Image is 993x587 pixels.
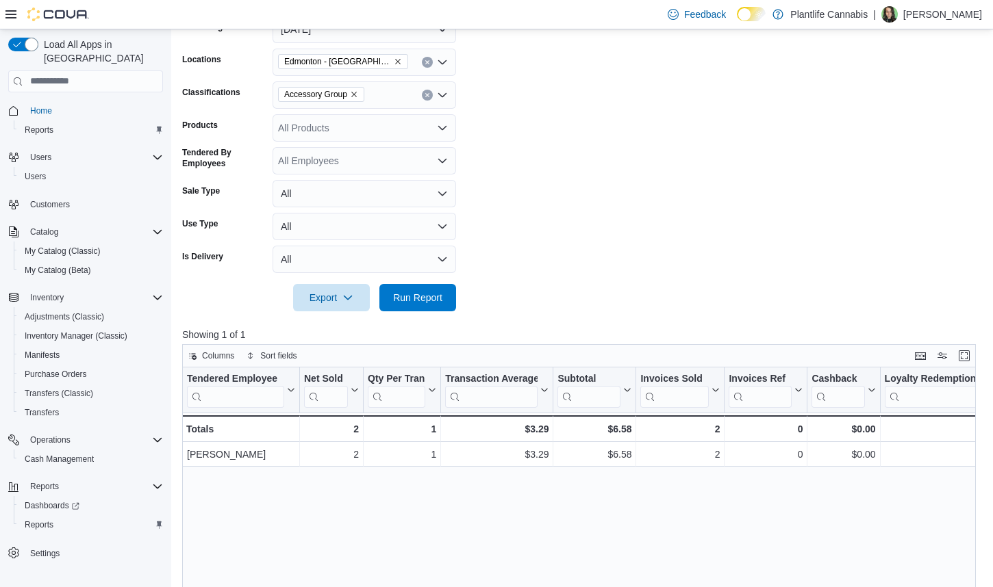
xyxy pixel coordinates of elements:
div: 2 [640,446,720,462]
button: Keyboard shortcuts [912,348,929,364]
div: Net Sold [304,372,348,407]
button: Remove Accessory Group from selection in this group [350,90,358,99]
div: Subtotal [557,372,620,407]
button: Catalog [25,224,64,240]
button: Export [293,284,370,311]
a: Manifests [19,347,65,363]
a: Customers [25,196,75,213]
div: Transaction Average [445,372,538,407]
div: 2 [304,446,359,462]
div: 0 [729,446,803,462]
button: Open list of options [437,122,448,133]
div: Net Sold [304,372,348,385]
a: Inventory Manager (Classic) [19,328,133,344]
button: All [273,246,456,273]
button: Adjustments (Classic) [14,307,168,326]
a: Cash Management [19,451,99,467]
span: My Catalog (Classic) [19,243,163,259]
img: Cova [27,8,89,21]
button: Reports [3,477,168,496]
span: Transfers (Classic) [19,385,163,402]
span: Cash Management [25,454,94,465]
label: Classifications [182,87,240,98]
button: Open list of options [437,155,448,166]
div: Cashback [812,372,864,385]
span: Customers [30,199,70,210]
span: Inventory Manager (Classic) [19,328,163,344]
div: [PERSON_NAME] [187,446,295,462]
p: Showing 1 of 1 [182,328,984,341]
button: Users [3,148,168,167]
button: Open list of options [437,57,448,68]
button: Transfers (Classic) [14,384,168,403]
span: Reports [25,519,53,530]
div: Totals [186,421,295,437]
a: Purchase Orders [19,366,92,382]
div: Loyalty Redemptions [885,372,990,385]
span: Accessory Group [284,88,347,101]
button: Manifests [14,345,168,365]
a: My Catalog (Beta) [19,262,97,278]
button: Columns [183,348,240,364]
button: Users [25,149,57,166]
button: All [273,213,456,240]
span: Purchase Orders [25,369,87,380]
a: Feedback [662,1,731,28]
div: Tendered Employee [187,372,284,407]
span: Customers [25,196,163,213]
p: [PERSON_NAME] [903,6,982,23]
button: Subtotal [557,372,631,407]
label: Use Type [182,218,218,229]
a: Adjustments (Classic) [19,309,110,325]
span: Columns [202,350,234,361]
span: Dashboards [19,497,163,514]
button: Operations [3,430,168,449]
button: Operations [25,432,76,448]
a: Settings [25,545,65,562]
button: Inventory [25,289,69,306]
button: Purchase Orders [14,365,168,384]
button: Net Sold [304,372,359,407]
button: Run Report [379,284,456,311]
button: Settings [3,543,168,562]
span: Users [19,168,163,185]
button: Reports [14,515,168,534]
label: Locations [182,54,221,65]
span: Users [30,152,51,163]
span: Operations [30,434,71,445]
button: Invoices Sold [640,372,720,407]
span: Feedback [684,8,726,21]
div: Tendered Employee [187,372,284,385]
span: Run Report [393,291,442,304]
a: Reports [19,517,59,533]
span: Dashboards [25,500,79,511]
div: Invoices Ref [729,372,792,385]
label: Tendered By Employees [182,147,267,169]
span: My Catalog (Beta) [19,262,163,278]
span: Cash Management [19,451,163,467]
span: Reports [30,481,59,492]
span: My Catalog (Beta) [25,265,91,276]
button: Cashback [812,372,875,407]
span: Transfers (Classic) [25,388,93,399]
span: Inventory [30,292,64,303]
div: $0.00 [812,446,875,462]
button: Sort fields [241,348,302,364]
span: Accessory Group [278,87,364,102]
span: Reports [19,122,163,138]
span: Manifests [19,347,163,363]
span: Sort fields [260,350,297,361]
span: Reports [19,517,163,533]
a: Users [19,168,51,185]
span: Inventory Manager (Classic) [25,330,127,341]
button: Catalog [3,222,168,242]
div: 2 [640,421,720,437]
button: Enter fullscreen [956,348,972,364]
button: Transfers [14,403,168,422]
button: My Catalog (Beta) [14,261,168,280]
button: Qty Per Transaction [368,372,436,407]
button: Transaction Average [445,372,549,407]
span: My Catalog (Classic) [25,246,101,257]
div: $6.58 [557,446,631,462]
